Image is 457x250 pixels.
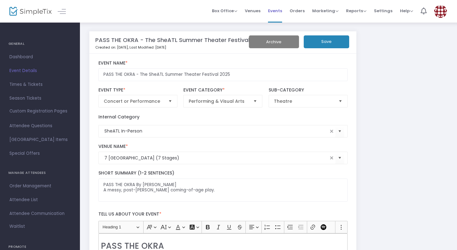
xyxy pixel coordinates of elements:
[98,68,348,81] input: Enter Event Name
[189,98,248,104] span: Performing & Visual Arts
[9,94,71,102] span: Season Tickets
[104,155,328,161] input: Select Venue
[304,35,349,48] button: Save
[346,8,366,14] span: Reports
[102,223,135,231] span: Heading 1
[8,38,71,50] h4: GENERAL
[9,149,71,158] span: Special Offers
[328,154,335,162] span: clear
[9,122,71,130] span: Attendee Questions
[336,95,345,107] button: Select
[104,98,163,104] span: Concert or Performance
[212,8,237,14] span: Box Office
[98,114,139,120] label: Internal Category
[312,8,339,14] span: Marketing
[268,3,282,19] span: Events
[104,128,328,134] input: Select Event Internal Category
[245,3,260,19] span: Venues
[9,81,71,89] span: Times & Tickets
[8,167,71,179] h4: MANAGE ATTENDEES
[9,223,25,230] span: Waitlist
[9,53,71,61] span: Dashboard
[335,125,344,138] button: Select
[9,67,71,75] span: Event Details
[269,87,348,93] label: Sub-Category
[95,208,351,221] label: Tell us about your event
[251,95,260,107] button: Select
[98,60,348,66] label: Event Name
[166,95,175,107] button: Select
[95,45,265,50] p: Created on: [DATE]
[98,170,174,176] span: Short Summary (1-2 Sentences)
[128,45,166,50] span: , Last Modified: [DATE]
[249,35,299,48] button: Archive
[98,87,177,93] label: Event Type
[9,196,71,204] span: Attendee List
[290,3,305,19] span: Orders
[183,87,262,93] label: Event Category
[374,3,392,19] span: Settings
[95,36,265,44] m-panel-title: PASS THE OKRA - The SheATL Summer Theater Festival 2025
[335,152,344,164] button: Select
[328,128,335,135] span: clear
[9,182,71,190] span: Order Management
[400,8,413,14] span: Help
[9,210,71,218] span: Attendee Communication
[98,221,348,233] div: Editor toolbar
[9,108,67,114] span: Custom Registration Pages
[98,144,348,149] label: Venue Name
[100,222,142,232] button: Heading 1
[274,98,334,104] span: Theatre
[9,136,71,144] span: [GEOGRAPHIC_DATA] Items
